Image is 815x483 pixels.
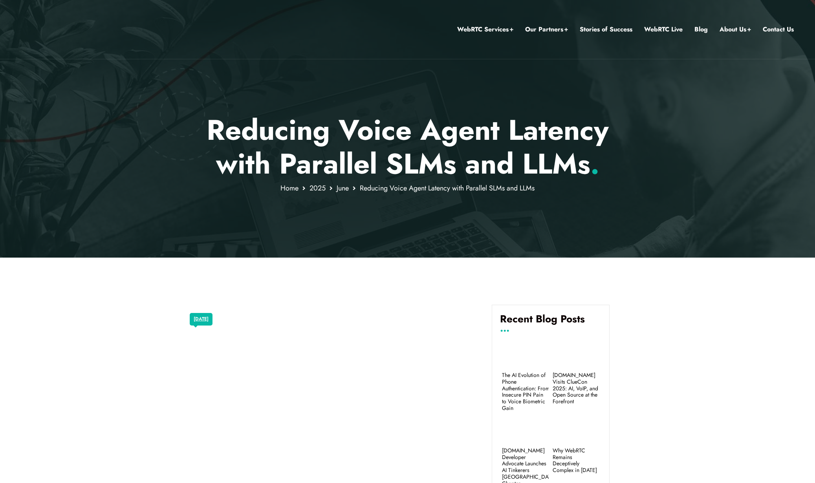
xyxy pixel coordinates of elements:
[194,314,209,324] a: [DATE]
[590,143,599,184] span: .
[500,313,601,331] h4: Recent Blog Posts
[457,24,513,35] a: WebRTC Services
[337,183,349,193] a: June
[553,372,599,405] a: [DOMAIN_NAME] Visits ClueCon 2025: AI, VoIP, and Open Source at the Forefront
[763,24,794,35] a: Contact Us
[310,183,326,193] a: 2025
[502,372,549,412] a: The AI Evolution of Phone Authentication: From Insecure PIN Pain to Voice Biometric Gain
[580,24,632,35] a: Stories of Success
[720,24,751,35] a: About Us
[525,24,568,35] a: Our Partners
[694,24,708,35] a: Blog
[280,183,299,193] a: Home
[644,24,683,35] a: WebRTC Live
[360,183,535,193] span: Reducing Voice Agent Latency with Parallel SLMs and LLMs
[178,113,637,181] p: Reducing Voice Agent Latency with Parallel SLMs and LLMs
[553,447,599,474] a: Why WebRTC Remains Deceptively Complex in [DATE]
